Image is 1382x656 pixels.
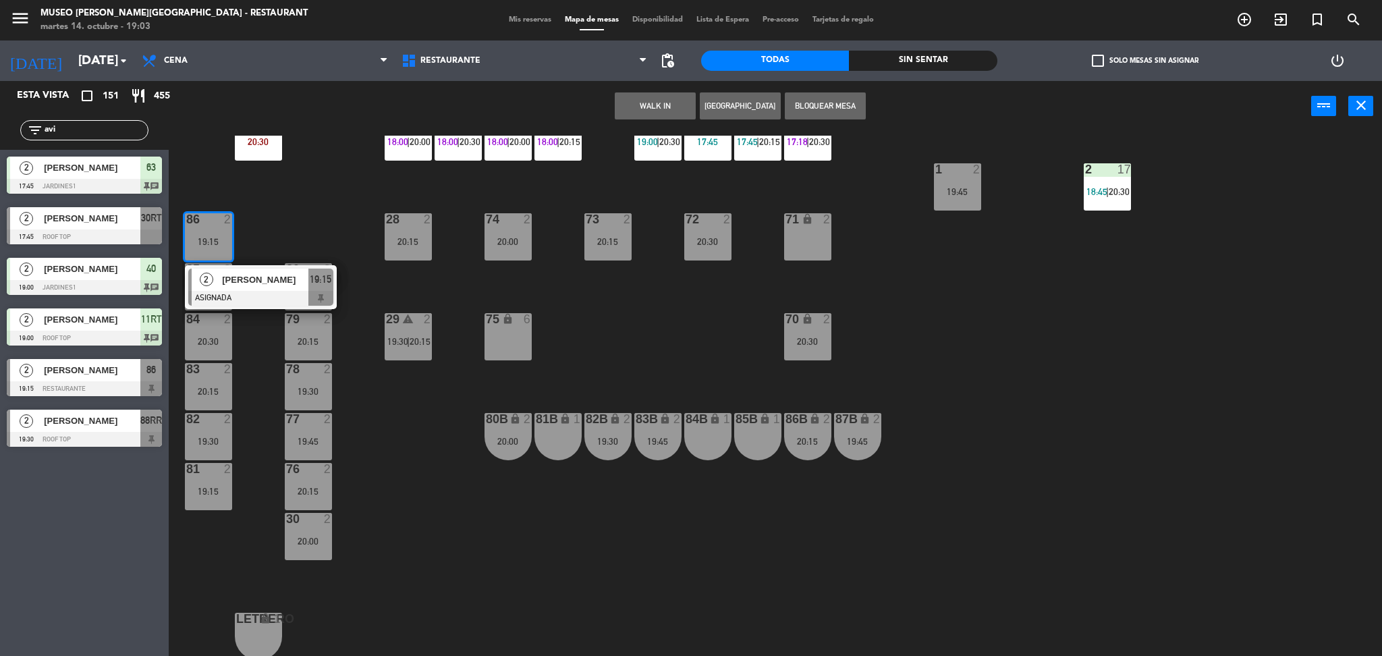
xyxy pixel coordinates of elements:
span: 18:00 [387,136,408,147]
i: power_input [1316,97,1332,113]
span: 20:15 [410,336,431,347]
div: 80 [286,263,287,275]
i: lock [802,313,813,325]
span: Pre-acceso [756,16,806,24]
div: 81B [536,413,536,425]
span: 30RT [141,210,162,226]
span: 11RT [141,311,162,327]
span: 20:30 [809,136,830,147]
div: 80B [486,413,487,425]
span: | [657,136,659,147]
span: [PERSON_NAME] [44,414,140,428]
i: lock [809,413,821,425]
i: add_circle_outline [1236,11,1252,28]
span: 2 [20,212,33,225]
div: martes 14. octubre - 19:03 [40,20,308,34]
span: 2 [20,313,33,327]
div: 2 [224,213,232,225]
div: Esta vista [7,88,97,104]
button: Bloquear Mesa [785,92,866,119]
div: 2 [823,213,831,225]
div: 2 [224,263,232,275]
i: lock [802,213,813,225]
span: 2 [20,263,33,276]
i: filter_list [27,122,43,138]
div: 85 [186,263,187,275]
label: Solo mesas sin asignar [1092,55,1198,67]
div: 2 [324,513,332,525]
i: lock [709,413,721,425]
div: 2 [673,413,682,425]
i: menu [10,8,30,28]
div: 20:30 [684,237,731,246]
span: [PERSON_NAME] [44,211,140,225]
div: 2 [624,413,632,425]
div: 74 [486,213,487,225]
span: 455 [154,88,170,104]
i: exit_to_app [1273,11,1289,28]
span: Cena [164,56,188,65]
span: 151 [103,88,119,104]
div: 20:15 [285,337,332,346]
div: Todas [701,51,849,71]
span: 18:45 [1086,186,1107,197]
span: Lista de Espera [690,16,756,24]
span: 2 [20,364,33,377]
i: lock [260,613,271,624]
span: | [507,136,509,147]
div: 2 [823,313,831,325]
span: Mapa de mesas [558,16,626,24]
div: 17 [1117,163,1131,175]
span: 20:15 [559,136,580,147]
span: 20:30 [1109,186,1130,197]
i: search [1346,11,1362,28]
span: Mis reservas [502,16,558,24]
div: 20:15 [385,237,432,246]
i: lock [609,413,621,425]
span: 17:18 [787,136,808,147]
div: Letrero [236,613,237,625]
div: 2 [324,463,332,475]
span: | [407,336,410,347]
div: 78 [286,363,287,375]
div: 76 [286,463,287,475]
div: 19:30 [584,437,632,446]
span: | [457,136,460,147]
span: 20:30 [659,136,680,147]
i: crop_square [79,88,95,104]
span: | [806,136,809,147]
div: 2 [224,463,232,475]
i: warning [402,313,414,325]
span: Disponibilidad [626,16,690,24]
div: 2 [324,413,332,425]
div: 2 [324,363,332,375]
div: 1 [935,163,936,175]
div: 79 [286,313,287,325]
span: | [756,136,759,147]
i: lock [509,413,521,425]
div: 82 [186,413,187,425]
span: | [1106,186,1109,197]
div: 2 [873,413,881,425]
span: 20:30 [460,136,480,147]
div: 19:45 [834,437,881,446]
div: 82B [586,413,586,425]
div: 1 [723,413,731,425]
div: 29 [386,313,387,325]
div: 73 [586,213,586,225]
div: 86 [186,213,187,225]
div: 19:15 [185,487,232,496]
div: 2 [524,413,532,425]
i: lock [502,313,514,325]
span: pending_actions [659,53,675,69]
div: 2 [524,213,532,225]
span: 40 [146,261,156,277]
div: 17:45 [684,137,731,146]
div: 20:15 [784,437,831,446]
